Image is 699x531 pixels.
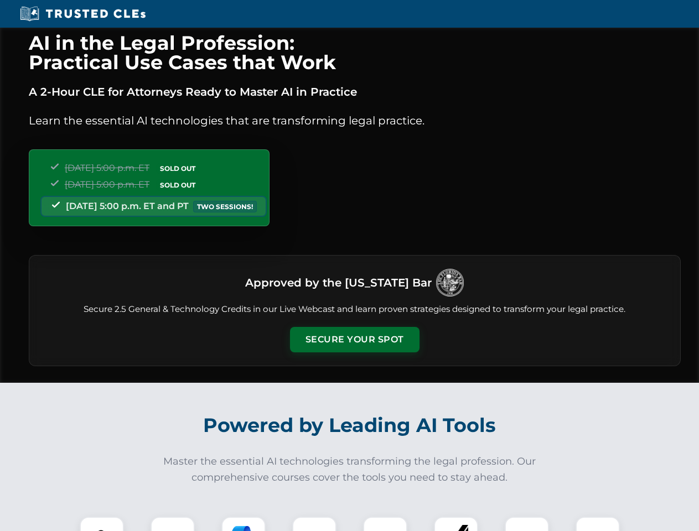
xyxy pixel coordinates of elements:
h3: Approved by the [US_STATE] Bar [245,273,432,293]
p: Master the essential AI technologies transforming the legal profession. Our comprehensive courses... [156,454,543,486]
button: Secure Your Spot [290,327,420,352]
img: Logo [436,269,464,296]
h1: AI in the Legal Profession: Practical Use Cases that Work [29,33,681,72]
p: A 2-Hour CLE for Attorneys Ready to Master AI in Practice [29,83,681,101]
h2: Powered by Leading AI Tools [43,406,656,445]
span: SOLD OUT [156,179,199,191]
img: Trusted CLEs [17,6,149,22]
span: [DATE] 5:00 p.m. ET [65,179,149,190]
p: Secure 2.5 General & Technology Credits in our Live Webcast and learn proven strategies designed ... [43,303,667,316]
p: Learn the essential AI technologies that are transforming legal practice. [29,112,681,129]
span: [DATE] 5:00 p.m. ET [65,163,149,173]
span: SOLD OUT [156,163,199,174]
